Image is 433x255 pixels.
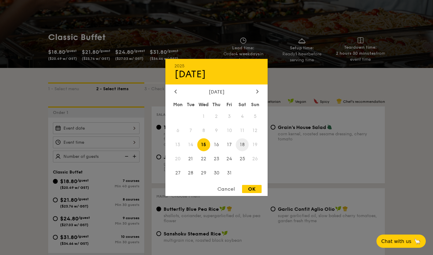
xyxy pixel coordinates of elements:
span: 4 [236,110,249,123]
div: [DATE] [174,69,259,80]
span: 25 [236,152,249,165]
span: Chat with us [381,238,411,244]
span: 27 [171,166,184,179]
span: 22 [197,152,210,165]
span: 13 [171,138,184,151]
div: [DATE] [174,89,259,95]
span: 11 [236,124,249,137]
span: 23 [210,152,223,165]
div: Thu [210,99,223,110]
span: 18 [236,138,249,151]
span: 8 [197,124,210,137]
span: 16 [210,138,223,151]
span: 2 [210,110,223,123]
div: Wed [197,99,210,110]
span: 1 [197,110,210,123]
span: 14 [184,138,197,151]
span: 24 [223,152,236,165]
span: 12 [249,124,262,137]
div: Sun [249,99,262,110]
div: Sat [236,99,249,110]
span: 26 [249,152,262,165]
button: Chat with us🦙 [376,235,426,248]
span: 19 [249,138,262,151]
div: Cancel [211,185,241,193]
span: 15 [197,138,210,151]
span: 29 [197,166,210,179]
div: Mon [171,99,184,110]
span: 5 [249,110,262,123]
span: 21 [184,152,197,165]
span: 6 [171,124,184,137]
span: 17 [223,138,236,151]
span: 7 [184,124,197,137]
div: 2025 [174,63,259,69]
div: Tue [184,99,197,110]
div: Fri [223,99,236,110]
span: 28 [184,166,197,179]
span: 🦙 [414,238,421,245]
span: 3 [223,110,236,123]
span: 10 [223,124,236,137]
div: OK [242,185,262,193]
span: 9 [210,124,223,137]
span: 31 [223,166,236,179]
span: 20 [171,152,184,165]
span: 30 [210,166,223,179]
